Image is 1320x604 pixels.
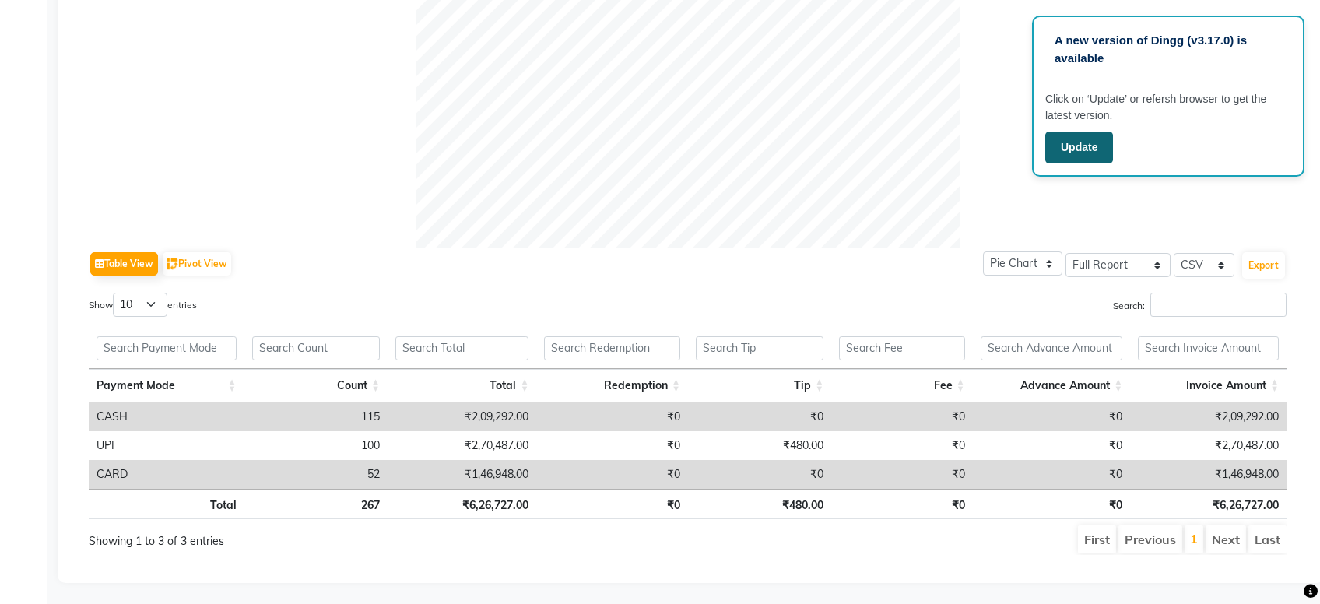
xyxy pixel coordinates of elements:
input: Search Invoice Amount [1138,336,1279,360]
input: Search Count [252,336,380,360]
td: ₹0 [831,460,972,489]
th: Count: activate to sort column ascending [244,369,388,402]
th: ₹0 [831,489,972,519]
p: A new version of Dingg (v3.17.0) is available [1055,32,1282,67]
button: Table View [90,252,158,276]
input: Search Fee [839,336,964,360]
th: Fee: activate to sort column ascending [831,369,972,402]
input: Search Tip [696,336,823,360]
th: Redemption: activate to sort column ascending [536,369,688,402]
td: ₹2,70,487.00 [1130,431,1287,460]
td: ₹0 [973,402,1131,431]
label: Search: [1113,293,1287,317]
input: Search Payment Mode [97,336,237,360]
td: CARD [89,460,244,489]
th: Invoice Amount: activate to sort column ascending [1130,369,1287,402]
td: ₹2,09,292.00 [388,402,537,431]
button: Pivot View [163,252,231,276]
label: Show entries [89,293,197,317]
th: Total: activate to sort column ascending [388,369,537,402]
select: Showentries [113,293,167,317]
td: ₹1,46,948.00 [388,460,537,489]
input: Search Advance Amount [981,336,1123,360]
button: Export [1242,252,1285,279]
td: ₹2,70,487.00 [388,431,537,460]
td: ₹0 [831,431,972,460]
th: ₹480.00 [688,489,831,519]
td: 115 [244,402,388,431]
td: ₹1,46,948.00 [1130,460,1287,489]
td: 100 [244,431,388,460]
td: ₹0 [973,431,1131,460]
td: 52 [244,460,388,489]
td: ₹0 [688,460,831,489]
input: Search Redemption [544,336,680,360]
th: ₹0 [973,489,1131,519]
p: Click on ‘Update’ or refersh browser to get the latest version. [1045,91,1291,124]
th: ₹6,26,727.00 [1130,489,1287,519]
th: Tip: activate to sort column ascending [688,369,831,402]
th: 267 [244,489,388,519]
td: ₹0 [831,402,972,431]
td: ₹2,09,292.00 [1130,402,1287,431]
td: ₹0 [536,402,688,431]
input: Search Total [395,336,529,360]
th: Payment Mode: activate to sort column ascending [89,369,244,402]
td: ₹480.00 [688,431,831,460]
th: ₹0 [536,489,688,519]
td: CASH [89,402,244,431]
td: UPI [89,431,244,460]
div: Showing 1 to 3 of 3 entries [89,524,574,550]
img: pivot.png [167,258,178,270]
td: ₹0 [536,431,688,460]
th: Advance Amount: activate to sort column ascending [973,369,1131,402]
th: ₹6,26,727.00 [388,489,537,519]
th: Total [89,489,244,519]
td: ₹0 [973,460,1131,489]
input: Search: [1150,293,1287,317]
a: 1 [1190,531,1198,546]
button: Update [1045,132,1113,163]
td: ₹0 [688,402,831,431]
td: ₹0 [536,460,688,489]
